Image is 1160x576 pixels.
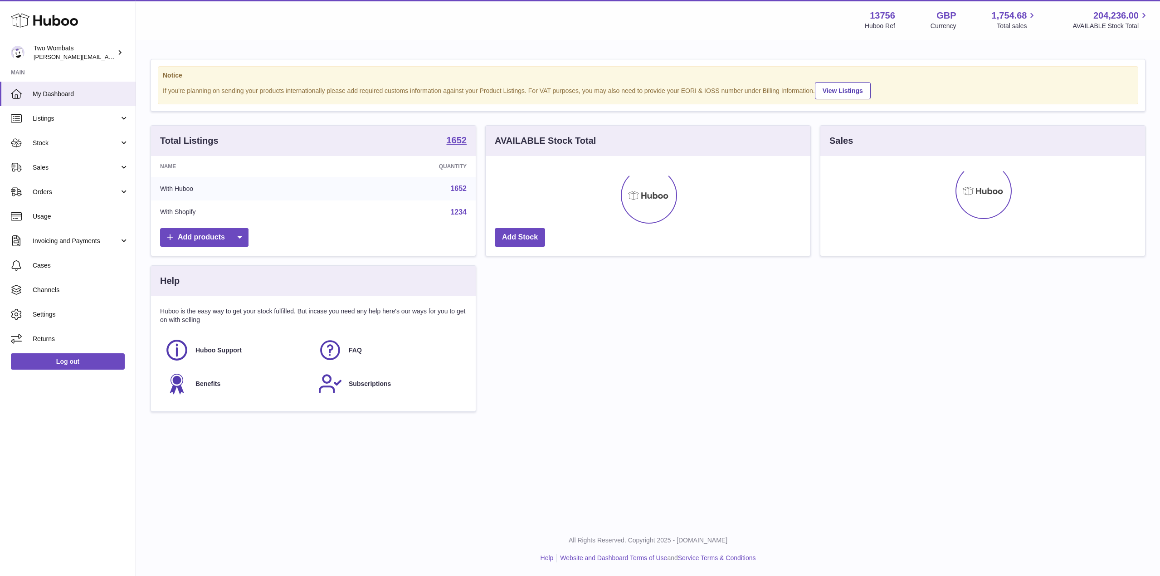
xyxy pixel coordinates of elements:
a: Benefits [165,371,309,396]
a: Huboo Support [165,338,309,362]
span: Total sales [997,22,1037,30]
span: Channels [33,286,129,294]
div: Currency [931,22,956,30]
span: Sales [33,163,119,172]
span: 1,754.68 [992,10,1027,22]
div: Two Wombats [34,44,115,61]
li: and [557,554,755,562]
span: Stock [33,139,119,147]
a: View Listings [815,82,871,99]
a: Subscriptions [318,371,462,396]
a: Add products [160,228,249,247]
span: Usage [33,212,129,221]
strong: 13756 [870,10,895,22]
span: Huboo Support [195,346,242,355]
th: Name [151,156,326,177]
td: With Shopify [151,200,326,224]
a: 1,754.68 Total sales [992,10,1038,30]
span: [PERSON_NAME][EMAIL_ADDRESS][PERSON_NAME][DOMAIN_NAME] [34,53,230,60]
p: Huboo is the easy way to get your stock fulfilled. But incase you need any help here's our ways f... [160,307,467,324]
a: 1234 [450,208,467,216]
a: 204,236.00 AVAILABLE Stock Total [1072,10,1149,30]
span: Returns [33,335,129,343]
td: With Huboo [151,177,326,200]
h3: Total Listings [160,135,219,147]
span: Orders [33,188,119,196]
span: Invoicing and Payments [33,237,119,245]
a: Log out [11,353,125,370]
span: Listings [33,114,119,123]
a: Add Stock [495,228,545,247]
span: Subscriptions [349,380,391,388]
a: Website and Dashboard Terms of Use [560,554,667,561]
strong: GBP [936,10,956,22]
span: Settings [33,310,129,319]
span: Benefits [195,380,220,388]
span: My Dashboard [33,90,129,98]
p: All Rights Reserved. Copyright 2025 - [DOMAIN_NAME] [143,536,1153,545]
span: Cases [33,261,129,270]
span: AVAILABLE Stock Total [1072,22,1149,30]
a: FAQ [318,338,462,362]
a: 1652 [447,136,467,146]
strong: 1652 [447,136,467,145]
strong: Notice [163,71,1133,80]
a: 1652 [450,185,467,192]
div: Huboo Ref [865,22,895,30]
span: FAQ [349,346,362,355]
img: philip.carroll@twowombats.com [11,46,24,59]
th: Quantity [326,156,476,177]
a: Service Terms & Conditions [678,554,756,561]
a: Help [541,554,554,561]
h3: Sales [829,135,853,147]
div: If you're planning on sending your products internationally please add required customs informati... [163,81,1133,99]
span: 204,236.00 [1093,10,1139,22]
h3: Help [160,275,180,287]
h3: AVAILABLE Stock Total [495,135,596,147]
